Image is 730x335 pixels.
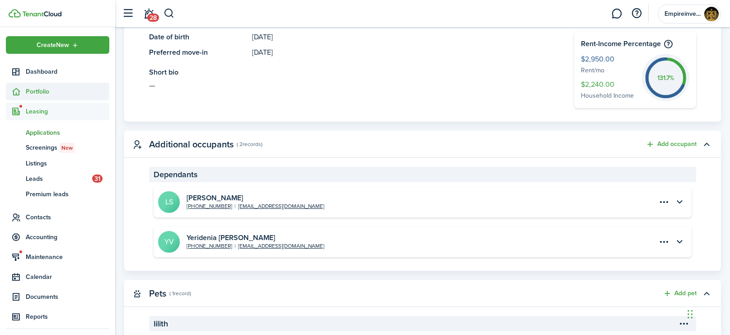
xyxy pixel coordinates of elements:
avatar-text: LS [158,191,180,213]
button: Add pet [663,288,697,299]
img: TenantCloud [22,11,61,17]
panel-main-title: Preferred move-in [149,47,248,58]
a: [EMAIL_ADDRESS][DOMAIN_NAME] [238,202,324,210]
a: Premium leads [6,186,109,202]
button: Open resource center [629,6,644,21]
span: 31 [92,175,103,183]
button: Open menu [676,316,692,331]
button: Search [164,6,175,21]
h4: Rent-Income Percentage [581,38,689,49]
a: Messaging [608,2,625,25]
panel-main-description: [DATE] [252,47,547,58]
span: 28 [147,14,159,22]
a: [EMAIL_ADDRESS][DOMAIN_NAME] [238,242,324,250]
a: Listings [6,156,109,171]
panel-main-title: Pets [149,288,166,299]
a: ScreeningsNew [6,140,109,156]
iframe: Chat Widget [685,292,730,335]
span: Screenings [26,143,109,153]
span: $2,240.00 [581,79,637,91]
panel-main-body: Toggle accordion [124,32,721,122]
panel-main-title: Additional occupants [149,139,234,150]
span: lilith [154,318,168,330]
span: Contacts [26,212,109,222]
panel-main-subtitle: ( 2 records ) [237,140,262,148]
button: Toggle accordion [672,194,687,210]
a: Dashboard [6,63,109,80]
span: Empireinvestor LLC [664,11,701,17]
panel-main-title: Date of birth [149,32,248,42]
span: Dashboard [26,67,109,76]
span: Premium leads [26,189,109,199]
avatar-text: YV [158,231,180,253]
button: Open menu [656,234,672,250]
img: TenantCloud [9,9,21,18]
a: [PHONE_NUMBER] [187,202,232,210]
panel-main-description: [DATE] [252,32,547,42]
button: Open menu [656,194,672,210]
button: Add occupant [646,139,697,150]
a: Leads31 [6,171,109,186]
span: Accounting [26,232,109,242]
a: Reports [6,308,109,326]
span: Household Income [581,91,637,101]
panel-main-title: Short bio [149,67,547,78]
span: Create New [37,42,69,48]
span: Leasing [26,107,109,116]
div: Drag [688,301,693,328]
button: Open sidebar [119,5,136,22]
span: Calendar [26,272,109,282]
span: New [61,144,73,152]
see-more: — [149,80,547,91]
a: Notifications [140,2,157,25]
span: Portfolio [26,87,109,96]
span: Documents [26,292,109,302]
span: Rent/mo [581,66,637,76]
panel-main-subtitle: ( 1 record ) [169,289,191,297]
span: Listings [26,159,109,168]
span: Leads [26,174,92,184]
button: Toggle accordion [699,137,714,152]
span: Applications [26,128,109,137]
button: Toggle accordion [699,286,714,301]
a: [PHONE_NUMBER] [187,242,232,250]
span: Reports [26,312,109,321]
a: Applications [6,125,109,140]
h2: Lazaro Soriano [187,194,324,202]
button: Open menu [6,36,109,54]
span: Maintenance [26,252,109,262]
h2: Yeridenia Verdecia Lemus [187,234,324,242]
button: Toggle accordion [672,234,687,250]
img: Empireinvestor LLC [704,7,719,21]
panel-main-body: Toggle accordion [124,167,721,271]
span: $2,950.00 [581,54,637,66]
panel-main-section-header: Dependants [149,167,696,182]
